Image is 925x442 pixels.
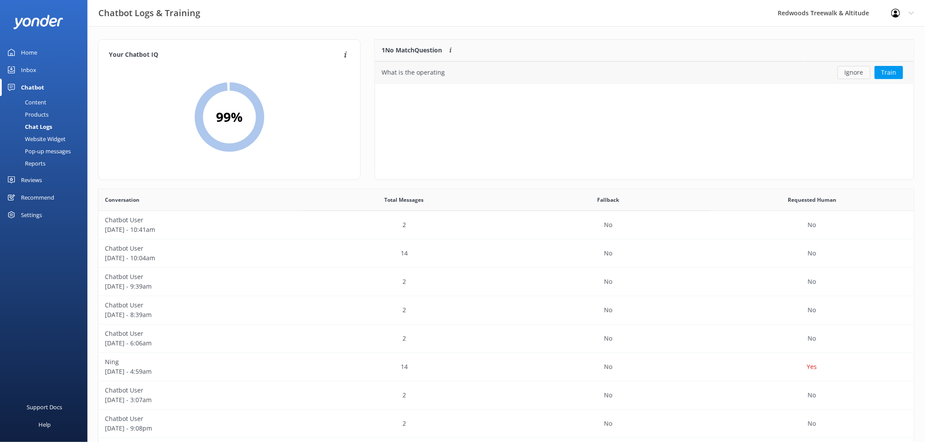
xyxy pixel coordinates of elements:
p: 2 [403,305,406,315]
button: Ignore [838,66,870,79]
p: No [808,334,816,343]
p: No [808,220,816,230]
p: [DATE] - 8:39am [105,310,296,320]
h3: Chatbot Logs & Training [98,6,200,20]
div: Website Widget [5,133,66,145]
div: Support Docs [27,398,63,416]
p: [DATE] - 9:39am [105,282,296,291]
p: No [808,305,816,315]
img: yonder-white-logo.png [13,15,63,29]
div: grid [375,62,914,83]
a: Pop-up messages [5,145,87,157]
div: row [98,268,914,296]
p: No [604,334,612,343]
p: Chatbot User [105,244,296,253]
p: No [604,362,612,372]
p: [DATE] - 3:07am [105,395,296,405]
div: Chat Logs [5,121,52,133]
p: [DATE] - 10:41am [105,225,296,235]
span: Requested Human [788,196,836,204]
p: No [808,277,816,287]
p: Chatbot User [105,414,296,424]
p: No [604,305,612,315]
div: row [98,239,914,268]
a: Reports [5,157,87,169]
div: row [375,62,914,83]
div: Reports [5,157,45,169]
p: 1 No Match Question [382,45,442,55]
p: [DATE] - 4:59am [105,367,296,376]
p: Chatbot User [105,300,296,310]
p: No [808,390,816,400]
p: No [604,220,612,230]
div: row [98,353,914,381]
p: Yes [807,362,817,372]
a: Content [5,96,87,108]
div: row [98,325,914,353]
p: Chatbot User [105,329,296,338]
p: 2 [403,220,406,230]
button: Train [875,66,903,79]
p: [DATE] - 10:04am [105,253,296,263]
p: [DATE] - 6:06am [105,338,296,348]
div: row [98,410,914,438]
div: Pop-up messages [5,145,71,157]
div: row [98,381,914,410]
p: 14 [401,362,408,372]
p: 2 [403,277,406,287]
p: 2 [403,419,406,428]
span: Total Messages [385,196,424,204]
p: Chatbot User [105,386,296,395]
p: No [604,390,612,400]
div: Home [21,44,37,61]
p: No [604,277,612,287]
p: Chatbot User [105,272,296,282]
a: Website Widget [5,133,87,145]
div: Chatbot [21,79,44,96]
p: 2 [403,390,406,400]
span: Fallback [597,196,619,204]
p: 14 [401,249,408,258]
div: Reviews [21,171,42,189]
p: No [604,249,612,258]
p: Ning [105,357,296,367]
p: [DATE] - 9:08pm [105,424,296,433]
p: Chatbot User [105,215,296,225]
div: What is the operating [382,68,445,77]
div: Recommend [21,189,54,206]
div: Content [5,96,46,108]
h2: 99 % [216,107,243,128]
div: Settings [21,206,42,224]
div: Help [38,416,51,433]
h4: Your Chatbot IQ [109,50,341,60]
p: 2 [403,334,406,343]
span: Conversation [105,196,139,204]
div: row [98,296,914,325]
a: Products [5,108,87,121]
p: No [604,419,612,428]
div: Inbox [21,61,36,79]
a: Chat Logs [5,121,87,133]
p: No [808,249,816,258]
div: Products [5,108,49,121]
div: row [98,211,914,239]
p: No [808,419,816,428]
